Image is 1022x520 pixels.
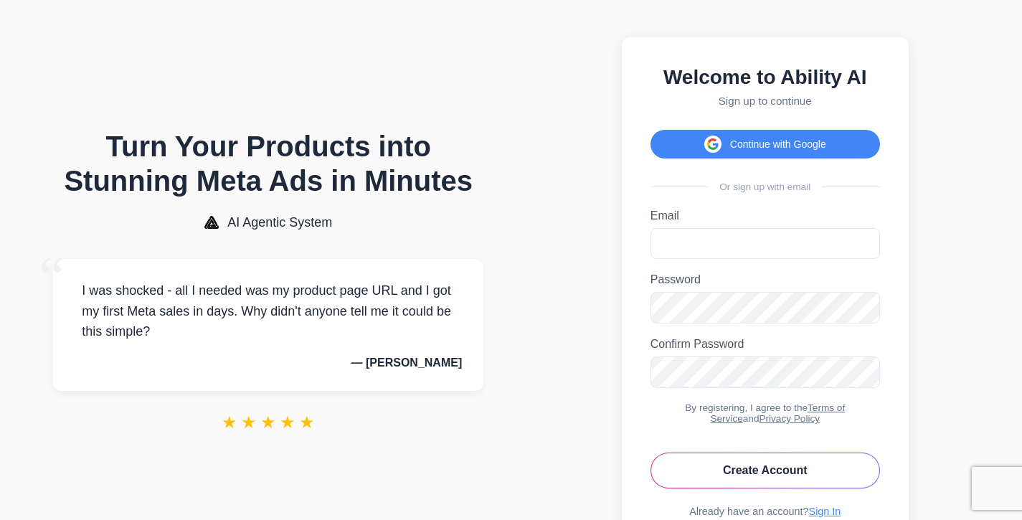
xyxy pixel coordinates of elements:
div: By registering, I agree to the and [650,402,880,424]
a: Sign In [809,506,841,517]
div: Or sign up with email [650,181,880,192]
span: ★ [280,412,295,432]
h2: Welcome to Ability AI [650,66,880,89]
span: ★ [260,412,276,432]
p: Sign up to continue [650,95,880,107]
label: Email [650,209,880,222]
p: I was shocked - all I needed was my product page URL and I got my first Meta sales in days. Why d... [75,280,462,342]
a: Privacy Policy [759,413,820,424]
img: AI Agentic System Logo [204,216,219,229]
span: ★ [241,412,257,432]
button: Continue with Google [650,130,880,159]
div: Already have an account? [650,506,880,517]
label: Confirm Password [650,338,880,351]
span: AI Agentic System [227,215,332,230]
p: — [PERSON_NAME] [75,356,462,369]
span: ★ [222,412,237,432]
label: Password [650,273,880,286]
button: Create Account [650,453,880,488]
span: ★ [299,412,315,432]
span: “ [39,245,65,310]
h1: Turn Your Products into Stunning Meta Ads in Minutes [53,129,483,198]
a: Terms of Service [710,402,845,424]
